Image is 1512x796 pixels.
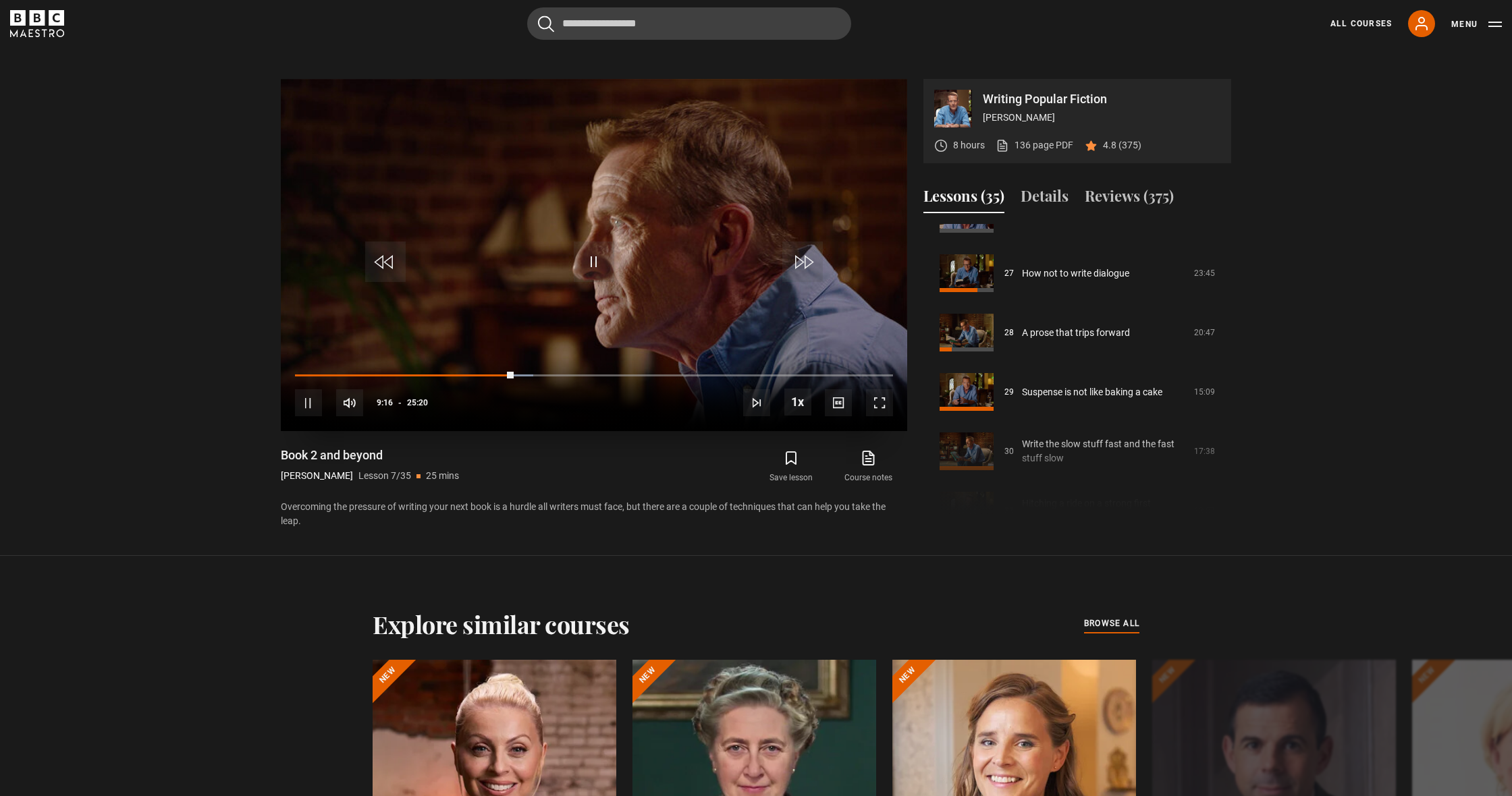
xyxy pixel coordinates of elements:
p: Overcoming the pressure of writing your next book is a hurdle all writers must face, but there ar... [281,500,907,528]
p: 25 mins [426,469,459,483]
button: Details [1021,185,1069,213]
p: Writing Popular Fiction [983,93,1220,105]
div: Progress Bar [295,374,893,377]
a: browse all [1084,617,1139,631]
button: Save lesson [753,447,830,486]
p: Lesson 7/35 [358,469,411,483]
button: Captions [825,389,852,416]
svg: BBC Maestro [10,10,64,37]
a: All Courses [1330,18,1392,30]
video-js: Video Player [281,79,907,431]
p: [PERSON_NAME] [281,469,353,483]
button: Toggle navigation [1451,18,1502,31]
span: 9:16 [377,391,393,415]
button: Lessons (35) [923,185,1004,213]
a: Course notes [830,447,907,486]
p: [PERSON_NAME] [983,111,1220,125]
p: 8 hours [953,138,985,152]
a: 136 page PDF [996,138,1073,152]
span: browse all [1084,617,1139,630]
h1: Book 2 and beyond [281,447,459,463]
button: Next Lesson [743,389,770,416]
input: Search [527,7,851,40]
p: 4.8 (375) [1103,138,1141,152]
button: Submit the search query [538,16,554,32]
span: 25:20 [407,391,428,415]
span: - [398,398,402,407]
a: How not to write dialogue [1022,266,1129,281]
button: Reviews (375) [1085,185,1174,213]
button: Playback Rate [784,389,811,416]
button: Fullscreen [866,389,893,416]
a: A prose that trips forward [1022,326,1130,340]
button: Pause [295,389,322,416]
button: Mute [336,389,363,416]
a: Suspense is not like baking a cake [1022,385,1162,399]
h2: Explore similar courses [373,610,630,638]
